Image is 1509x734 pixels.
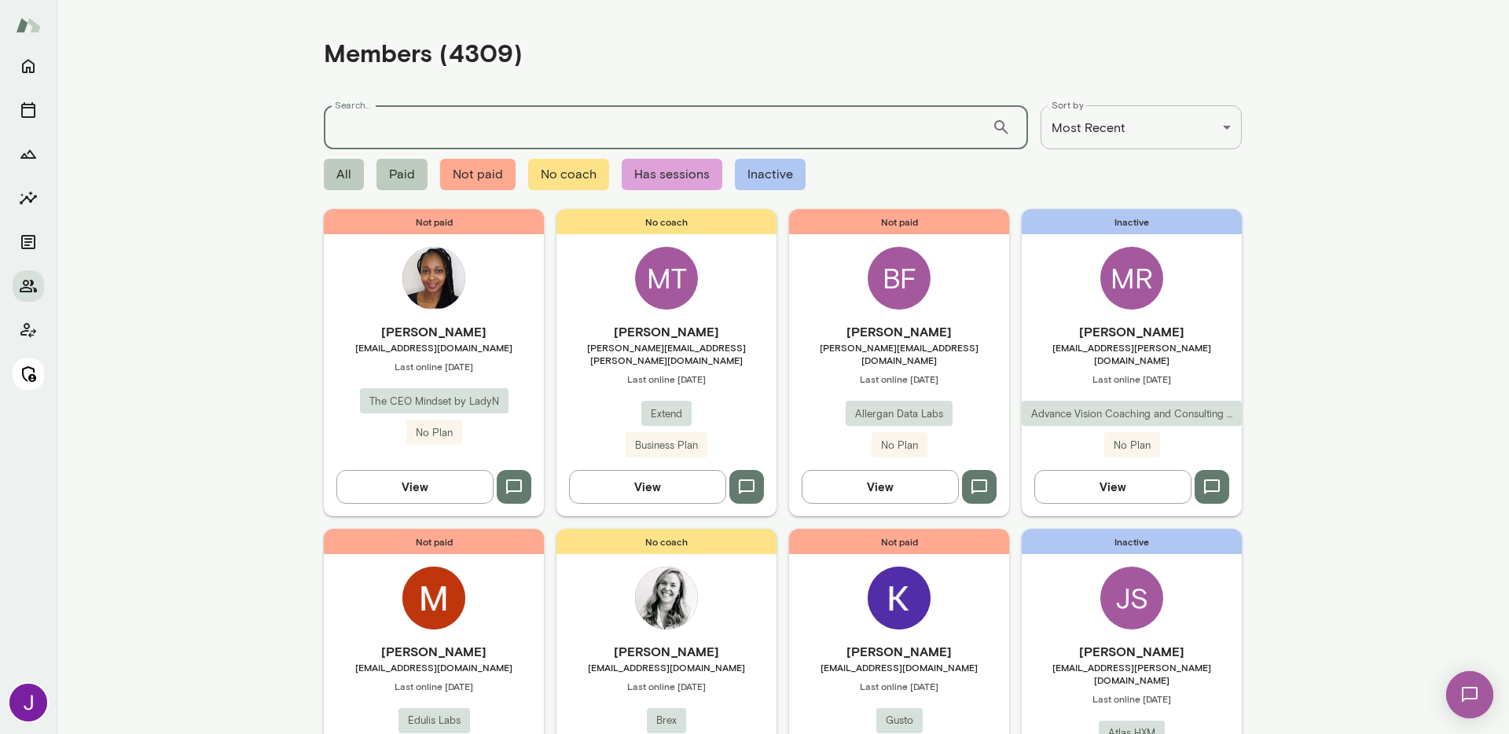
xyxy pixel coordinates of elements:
[13,50,44,82] button: Home
[789,341,1009,366] span: [PERSON_NAME][EMAIL_ADDRESS][DOMAIN_NAME]
[324,642,544,661] h6: [PERSON_NAME]
[335,98,371,112] label: Search...
[13,94,44,126] button: Sessions
[626,438,707,453] span: Business Plan
[1022,341,1242,366] span: [EMAIL_ADDRESS][PERSON_NAME][DOMAIN_NAME]
[324,209,544,234] span: Not paid
[868,567,931,629] img: Komaron James
[789,373,1009,385] span: Last online [DATE]
[1022,373,1242,385] span: Last online [DATE]
[16,10,41,40] img: Mento
[635,247,698,310] div: MT
[868,247,931,310] div: BF
[789,529,1009,554] span: Not paid
[872,438,927,453] span: No Plan
[1022,661,1242,686] span: [EMAIL_ADDRESS][PERSON_NAME][DOMAIN_NAME]
[324,38,523,68] h4: Members (4309)
[336,470,494,503] button: View
[13,314,44,346] button: Client app
[13,270,44,302] button: Members
[789,209,1009,234] span: Not paid
[802,470,959,503] button: View
[641,406,692,422] span: Extend
[1034,470,1191,503] button: View
[556,373,777,385] span: Last online [DATE]
[9,684,47,721] img: Jocelyn Grodin
[440,159,516,190] span: Not paid
[622,159,722,190] span: Has sessions
[647,713,686,728] span: Brex
[402,567,465,629] img: Menandro Cruz
[528,159,609,190] span: No coach
[1022,209,1242,234] span: Inactive
[556,341,777,366] span: [PERSON_NAME][EMAIL_ADDRESS][PERSON_NAME][DOMAIN_NAME]
[789,642,1009,661] h6: [PERSON_NAME]
[846,406,953,422] span: Allergan Data Labs
[556,322,777,341] h6: [PERSON_NAME]
[324,322,544,341] h6: [PERSON_NAME]
[406,425,462,441] span: No Plan
[1100,567,1163,629] div: JS
[1022,529,1242,554] span: Inactive
[13,358,44,390] button: Manage
[324,360,544,373] span: Last online [DATE]
[635,567,698,629] img: Anne Gottwalt
[402,247,465,310] img: Nontobeko Gcabashe
[360,394,509,409] span: The CEO Mindset by LadyN
[1052,98,1084,112] label: Sort by
[324,680,544,692] span: Last online [DATE]
[13,138,44,170] button: Growth Plan
[789,661,1009,673] span: [EMAIL_ADDRESS][DOMAIN_NAME]
[556,529,777,554] span: No coach
[1022,322,1242,341] h6: [PERSON_NAME]
[324,529,544,554] span: Not paid
[1022,406,1242,422] span: Advance Vision Coaching and Consulting LLC
[13,182,44,214] button: Insights
[324,159,364,190] span: All
[569,470,726,503] button: View
[789,322,1009,341] h6: [PERSON_NAME]
[376,159,428,190] span: Paid
[398,713,470,728] span: Edulis Labs
[556,680,777,692] span: Last online [DATE]
[876,713,923,728] span: Gusto
[556,209,777,234] span: No coach
[1100,247,1163,310] div: MR
[13,226,44,258] button: Documents
[1022,642,1242,661] h6: [PERSON_NAME]
[789,680,1009,692] span: Last online [DATE]
[1104,438,1160,453] span: No Plan
[1022,692,1242,705] span: Last online [DATE]
[556,661,777,673] span: [EMAIL_ADDRESS][DOMAIN_NAME]
[735,159,806,190] span: Inactive
[556,642,777,661] h6: [PERSON_NAME]
[1041,105,1242,149] div: Most Recent
[324,341,544,354] span: [EMAIL_ADDRESS][DOMAIN_NAME]
[324,661,544,673] span: [EMAIL_ADDRESS][DOMAIN_NAME]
